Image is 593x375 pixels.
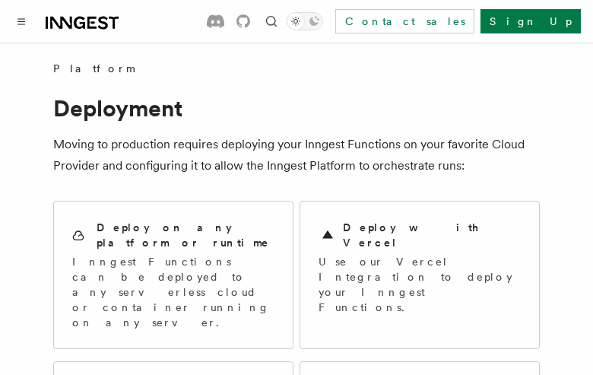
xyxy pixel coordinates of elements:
[335,9,474,33] a: Contact sales
[480,9,581,33] a: Sign Up
[12,12,30,30] button: Toggle navigation
[53,61,134,76] span: Platform
[53,201,293,349] a: Deploy on any platform or runtimeInngest Functions can be deployed to any serverless cloud or con...
[53,94,540,122] h1: Deployment
[97,220,274,250] h2: Deploy on any platform or runtime
[287,12,323,30] button: Toggle dark mode
[300,201,540,349] a: Deploy with VercelUse our Vercel Integration to deploy your Inngest Functions.
[343,220,521,250] h2: Deploy with Vercel
[53,134,540,176] p: Moving to production requires deploying your Inngest Functions on your favorite Cloud Provider an...
[72,254,274,330] p: Inngest Functions can be deployed to any serverless cloud or container running on any server.
[262,12,281,30] button: Find something...
[319,254,521,315] p: Use our Vercel Integration to deploy your Inngest Functions.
